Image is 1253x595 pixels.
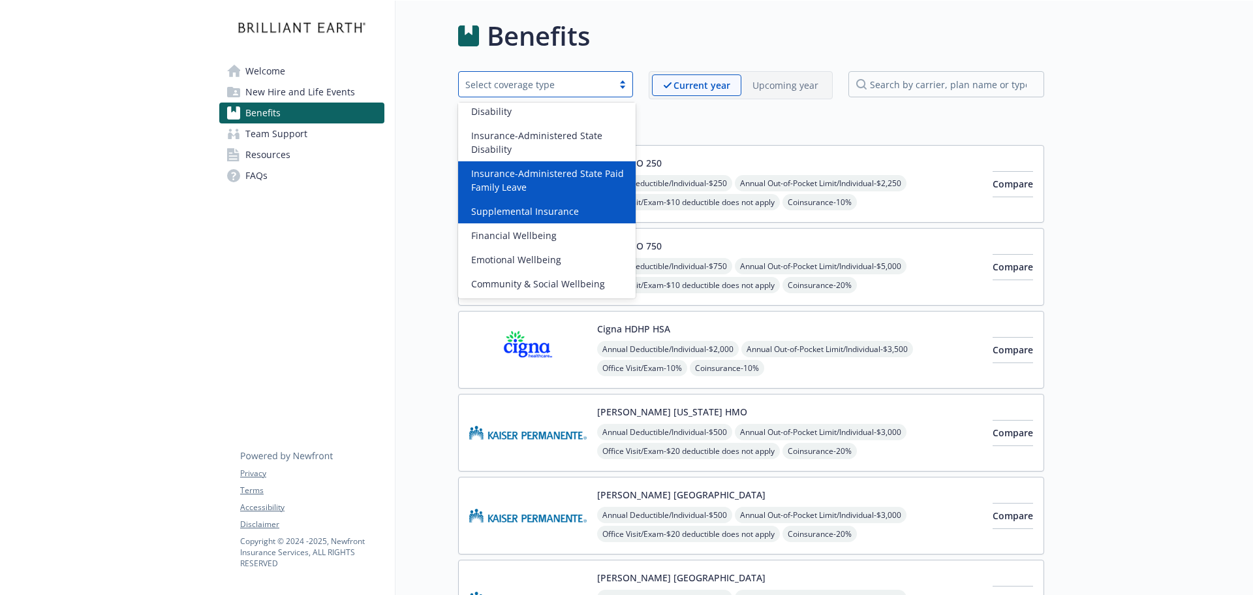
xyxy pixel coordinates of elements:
span: Annual Deductible/Individual - $250 [597,175,732,191]
span: Office Visit/Exam - $20 deductible does not apply [597,443,780,459]
span: Coinsurance - 10% [782,194,857,210]
p: Current year [673,78,730,92]
a: Accessibility [240,502,384,513]
span: Annual Deductible/Individual - $750 [597,258,732,274]
a: Terms [240,485,384,496]
button: Compare [993,337,1033,363]
button: Compare [993,420,1033,446]
span: Supplemental Insurance [471,204,579,218]
span: Annual Out-of-Pocket Limit/Individual - $3,000 [735,424,906,440]
button: [PERSON_NAME] [GEOGRAPHIC_DATA] [597,488,766,502]
button: [PERSON_NAME] [GEOGRAPHIC_DATA] [597,571,766,585]
h2: Medical [458,115,1044,135]
span: Team Support [245,123,307,144]
span: Insurance-Administered State Paid Family Leave [471,167,628,194]
p: Upcoming year [752,78,818,92]
span: Compare [993,426,1033,439]
span: Annual Out-of-Pocket Limit/Individual - $5,000 [735,258,906,274]
span: Financial Wellbeing [471,229,557,242]
span: Coinsurance - 20% [782,526,857,542]
span: Office Visit/Exam - 10% [597,360,687,376]
input: search by carrier, plan name or type [848,71,1044,97]
button: Compare [993,254,1033,280]
a: New Hire and Life Events [219,82,384,103]
button: Compare [993,171,1033,197]
a: Benefits [219,103,384,123]
span: Annual Deductible/Individual - $500 [597,424,732,440]
a: Resources [219,144,384,165]
span: FAQs [245,165,268,186]
img: Kaiser Permanente of Colorado carrier logo [469,405,587,460]
a: FAQs [219,165,384,186]
span: Office Visit/Exam - $20 deductible does not apply [597,526,780,542]
span: Compare [993,261,1033,273]
span: Disability [471,105,512,118]
span: Compare [993,178,1033,190]
a: Team Support [219,123,384,144]
div: Select coverage type [465,78,606,91]
a: Privacy [240,468,384,479]
span: Community & Social Wellbeing [471,277,605,291]
span: Compare [993,344,1033,356]
span: Emotional Wellbeing [471,253,561,266]
span: Annual Deductible/Individual - $2,000 [597,341,739,357]
span: Coinsurance - 10% [690,360,764,376]
span: Annual Out-of-Pocket Limit/Individual - $3,500 [741,341,913,357]
a: Welcome [219,61,384,82]
span: Welcome [245,61,285,82]
span: Benefits [245,103,281,123]
span: Office Visit/Exam - $10 deductible does not apply [597,277,780,293]
span: Resources [245,144,290,165]
span: New Hire and Life Events [245,82,355,103]
span: Annual Out-of-Pocket Limit/Individual - $3,000 [735,507,906,523]
img: Kaiser Permanente Insurance Company carrier logo [469,488,587,543]
span: Compare [993,509,1033,522]
img: CIGNA carrier logo [469,322,587,378]
a: Disclaimer [240,519,384,530]
button: Cigna HDHP HSA [597,322,670,336]
p: Copyright © 2024 - 2025 , Newfront Insurance Services, ALL RIGHTS RESERVED [240,536,384,569]
span: Coinsurance - 20% [782,443,857,459]
button: Compare [993,503,1033,529]
span: Annual Out-of-Pocket Limit/Individual - $2,250 [735,175,906,191]
span: Annual Deductible/Individual - $500 [597,507,732,523]
span: Office Visit/Exam - $10 deductible does not apply [597,194,780,210]
button: [PERSON_NAME] [US_STATE] HMO [597,405,747,419]
span: Coinsurance - 20% [782,277,857,293]
span: Insurance-Administered State Disability [471,129,628,156]
h1: Benefits [487,16,590,56]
